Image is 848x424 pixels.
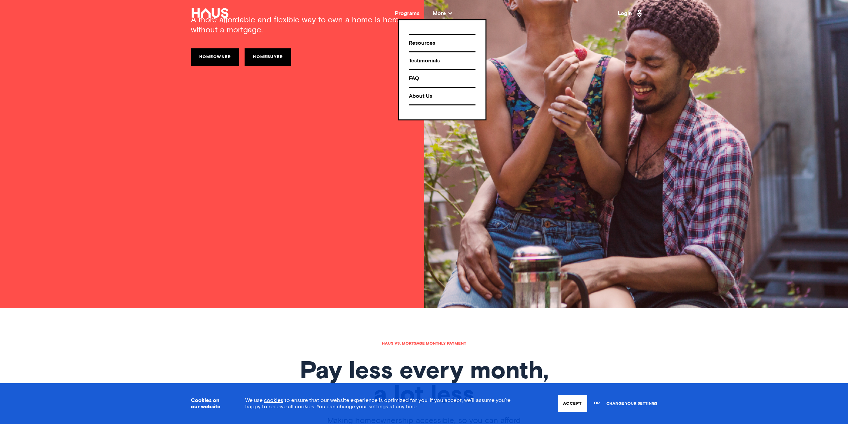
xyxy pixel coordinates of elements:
[409,55,475,67] div: Testimonials
[606,401,657,406] a: Change your settings
[618,8,644,19] a: Login
[409,69,475,87] a: FAQ
[433,11,452,16] span: More
[409,87,475,105] a: About Us
[594,398,600,409] span: or
[409,37,475,49] div: Resources
[395,11,420,16] a: Programs
[409,90,475,102] div: About Us
[409,73,475,84] div: FAQ
[558,395,587,412] button: Accept
[191,342,657,346] h1: Haus vs. mortgage monthly payment
[264,398,283,403] a: cookies
[245,48,291,66] a: Homebuyer
[409,34,475,51] a: Resources
[191,48,240,66] a: Homeowner
[191,397,229,410] h3: Cookies on our website
[409,51,475,69] a: Testimonials
[191,360,657,408] h1: Pay less every month, a lot less
[245,398,510,409] span: We use to ensure that our website experience is optimized for you. If you accept, we’ll assume yo...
